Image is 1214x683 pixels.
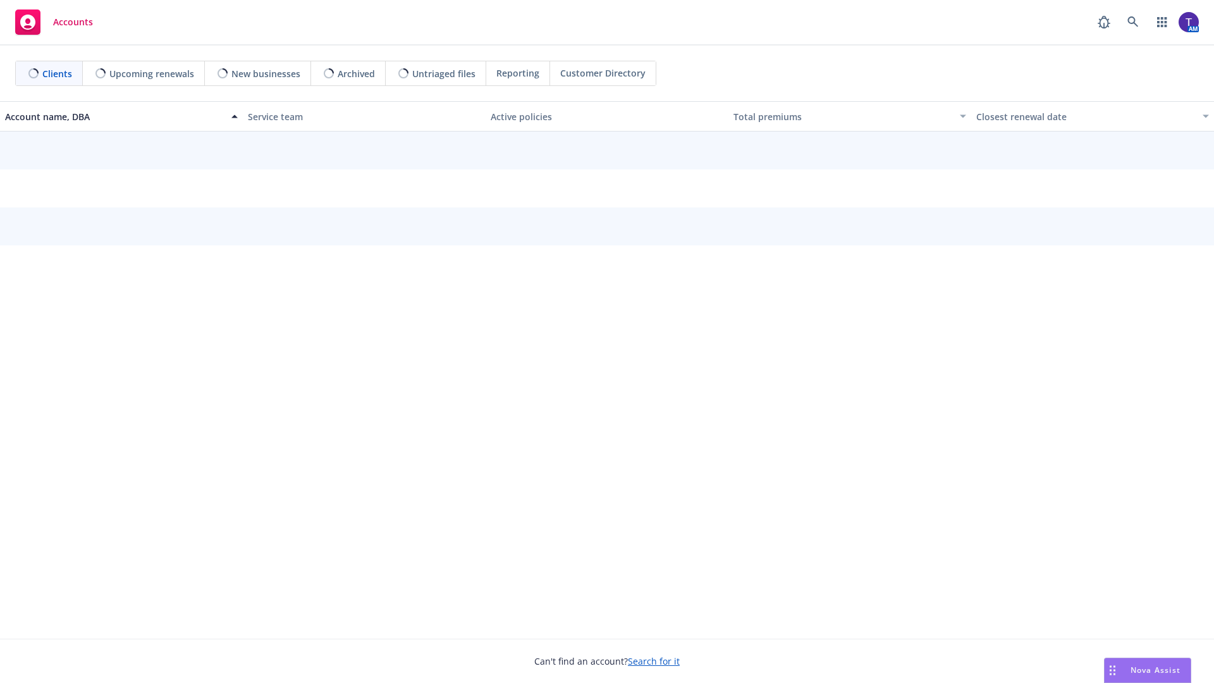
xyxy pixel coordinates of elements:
span: New businesses [231,67,300,80]
span: Reporting [496,66,539,80]
button: Nova Assist [1104,658,1191,683]
span: Accounts [53,17,93,27]
div: Service team [248,110,481,123]
a: Search [1120,9,1146,35]
button: Active policies [486,101,728,132]
span: Archived [338,67,375,80]
span: Can't find an account? [534,655,680,668]
div: Total premiums [733,110,952,123]
div: Closest renewal date [976,110,1195,123]
a: Report a Bug [1091,9,1117,35]
span: Upcoming renewals [109,67,194,80]
button: Service team [243,101,486,132]
a: Accounts [10,4,98,40]
span: Untriaged files [412,67,475,80]
a: Switch app [1150,9,1175,35]
span: Nova Assist [1131,665,1180,675]
button: Total premiums [728,101,971,132]
span: Customer Directory [560,66,646,80]
button: Closest renewal date [971,101,1214,132]
div: Active policies [491,110,723,123]
a: Search for it [628,655,680,667]
span: Clients [42,67,72,80]
div: Drag to move [1105,658,1120,682]
img: photo [1179,12,1199,32]
div: Account name, DBA [5,110,224,123]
